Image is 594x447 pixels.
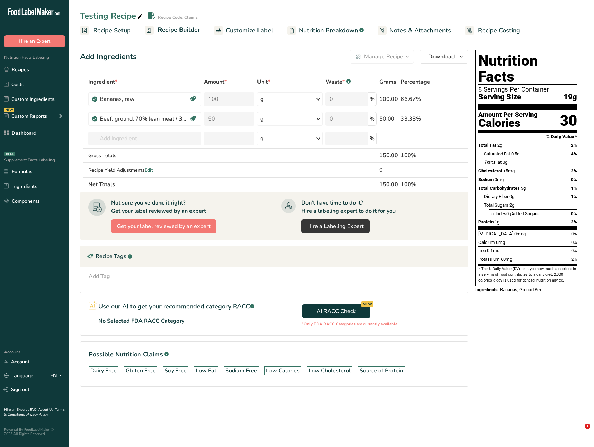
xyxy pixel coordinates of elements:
span: Edit [145,167,153,173]
button: Download [420,50,468,64]
span: 2% [571,143,577,148]
span: Get your label reviewed by an expert [117,222,211,230]
span: 2% [571,219,577,225]
span: 0% [571,240,577,245]
a: Terms & Conditions . [4,407,65,417]
span: Grams [379,78,396,86]
section: * The % Daily Value (DV) tells you how much a nutrient in a serving of food contributes to a dail... [478,266,577,283]
div: Calories [478,118,538,128]
div: Source of Protein [360,367,403,375]
span: Cholesterol [478,168,502,173]
span: Saturated Fat [484,151,510,156]
input: Add Ingredient [88,132,201,145]
span: Total Sugars [484,202,508,208]
p: *Only FDA RACC Categories are currently available [302,321,397,327]
div: g [260,115,264,123]
span: 1g [495,219,499,225]
span: 3g [521,186,526,191]
th: 100% [399,177,437,191]
div: 8 Servings Per Container [478,86,577,93]
span: 0% [571,231,577,236]
div: 66.67% [401,95,436,103]
div: Low Fat [196,367,216,375]
span: <5mg [503,168,515,173]
button: AI RACC Check NEW [302,304,370,318]
div: Recipe Tags [80,246,468,267]
span: Ingredients: [475,287,499,292]
span: 19g [564,93,577,102]
div: Testing Recipe [80,10,144,22]
span: Recipe Setup [93,26,131,35]
a: Language [4,370,33,382]
div: 30 [560,112,577,130]
span: Dietary Fiber [484,194,508,199]
div: Powered By FoodLabelMaker © 2025 All Rights Reserved [4,428,65,436]
span: 2% [571,168,577,173]
span: 1 [585,424,590,429]
iframe: Intercom live chat [571,424,587,440]
span: Ingredient [88,78,117,86]
span: Fat [484,160,502,165]
h1: Possible Nutrition Claims [89,350,460,359]
div: Add Tag [89,272,110,280]
span: AI RACC Check [317,307,356,315]
div: Add Ingredients [80,51,137,63]
th: Net Totals [87,177,378,191]
span: 0% [571,177,577,182]
a: Hire a Labeling Expert [301,219,370,233]
div: g [260,134,264,143]
a: Recipe Costing [465,23,520,38]
div: g [260,95,264,103]
span: Total Fat [478,143,496,148]
div: Beef, ground, 70% lean meat / 30% fat, raw [100,115,186,123]
h1: Nutrition Facts [478,53,577,85]
div: Sodium Free [225,367,257,375]
span: Nutrition Breakdown [299,26,358,35]
span: [MEDICAL_DATA] [478,231,513,236]
div: 100.00 [379,95,398,103]
div: Gross Totals [88,152,201,159]
div: 33.33% [401,115,436,123]
span: 0% [571,248,577,253]
span: Unit [257,78,270,86]
div: Dairy Free [90,367,117,375]
span: 0.1mg [487,248,499,253]
span: Iron [478,248,486,253]
span: Recipe Builder [158,25,200,35]
div: Amount Per Serving [478,112,538,118]
span: Percentage [401,78,430,86]
span: Bananas, Ground Beef [500,287,544,292]
span: 2% [571,257,577,262]
i: Trans [484,160,495,165]
span: 0mg [496,240,505,245]
p: No Selected FDA RACC Category [98,317,184,325]
span: 60mg [501,257,512,262]
div: Gluten Free [126,367,156,375]
div: Recipe Code: Claims [158,14,198,20]
a: Hire an Expert . [4,407,29,412]
button: Get your label reviewed by an expert [111,219,216,233]
button: Hire an Expert [4,35,65,47]
span: Potassium [478,257,500,262]
span: Sodium [478,177,494,182]
a: FAQ . [30,407,38,412]
div: Waste [325,78,351,86]
a: Notes & Attachments [378,23,451,38]
div: NEW [361,301,373,307]
section: % Daily Value * [478,133,577,141]
div: Low Cholesterol [309,367,351,375]
span: 0mg [495,177,504,182]
span: 0g [509,194,514,199]
a: Recipe Setup [80,23,131,38]
span: Total Carbohydrates [478,186,520,191]
div: EN [50,372,65,380]
span: Protein [478,219,494,225]
span: 2g [509,202,514,208]
div: Soy Free [165,367,187,375]
a: Customize Label [214,23,273,38]
div: Custom Reports [4,113,47,120]
span: 2g [497,143,502,148]
span: Serving Size [478,93,521,102]
p: Use our AI to get your recommended category RACC [98,302,254,311]
span: Download [428,53,455,61]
